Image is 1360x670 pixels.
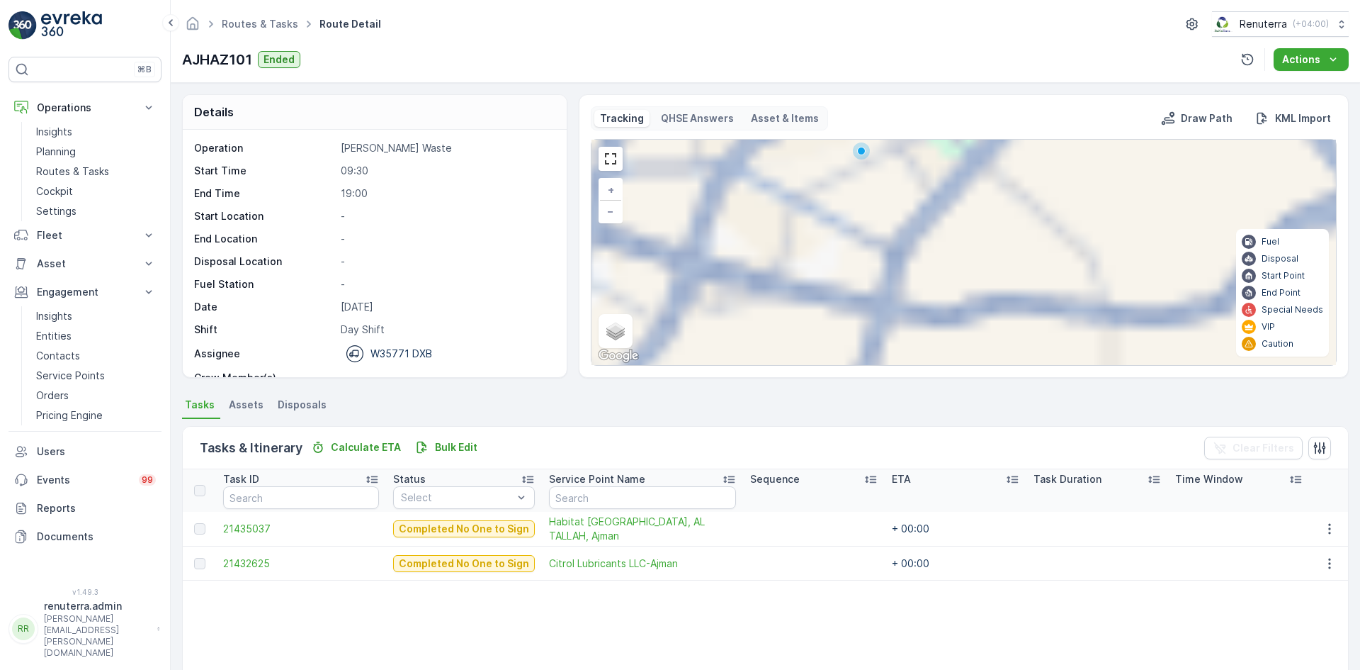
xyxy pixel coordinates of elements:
div: RR [12,618,35,640]
p: Engagement [37,285,133,299]
p: 09:30 [341,164,552,178]
p: Assignee [194,347,240,361]
a: Entities [30,326,161,346]
button: Actions [1274,48,1349,71]
a: Pricing Engine [30,406,161,425]
p: Special Needs [1262,304,1323,316]
span: Route Detail [317,17,384,31]
p: Ended [263,52,295,67]
p: Date [194,300,335,314]
img: Google [595,347,642,365]
input: Search [223,486,379,509]
img: logo_light-DOdMpM7g.png [41,11,102,40]
p: QHSE Answers [661,111,734,125]
p: Fleet [37,228,133,242]
p: Reports [37,501,156,515]
p: [DATE] [341,300,552,314]
button: Calculate ETA [305,439,407,456]
p: - [341,277,552,291]
p: Service Points [36,369,105,383]
button: Operations [8,94,161,122]
div: 0 [591,140,1336,365]
p: [PERSON_NAME][EMAIL_ADDRESS][PERSON_NAME][DOMAIN_NAME] [44,613,150,659]
p: AJHAZ101 [182,49,252,70]
input: Search [549,486,736,509]
p: End Time [194,186,335,201]
button: Ended [258,51,300,68]
p: 99 [142,474,153,486]
a: Routes & Tasks [222,18,298,30]
p: - [341,209,552,223]
button: Asset [8,250,161,278]
p: renuterra.admin [44,599,150,613]
p: Caution [1262,338,1293,350]
button: Draw Path [1155,110,1238,127]
td: + 00:00 [885,547,1026,581]
p: Documents [37,530,156,544]
div: Toggle Row Selected [194,558,205,569]
p: - [341,255,552,269]
p: Calculate ETA [331,440,401,454]
img: Screenshot_2024-07-26_at_13.33.01.png [1212,16,1234,32]
p: Service Point Name [549,472,645,486]
p: W35771 DXB [370,347,432,361]
p: ( +04:00 ) [1293,18,1329,30]
a: Documents [8,523,161,551]
a: 21435037 [223,522,379,536]
a: Insights [30,122,161,142]
p: [PERSON_NAME] Waste [341,141,552,155]
p: Tracking [600,111,644,125]
button: Renuterra(+04:00) [1212,11,1349,37]
p: End Point [1262,287,1300,298]
p: ⌘B [137,64,152,75]
a: Settings [30,201,161,221]
p: Select [401,491,513,505]
button: Completed No One to Sign [393,520,535,537]
p: Contacts [36,349,80,363]
p: Asset & Items [751,111,819,125]
a: Cockpit [30,182,161,201]
a: Service Points [30,366,161,386]
span: Disposals [278,398,327,412]
p: Planning [36,145,76,159]
button: Fleet [8,221,161,250]
button: KML Import [1249,110,1337,127]
p: Insights [36,309,72,323]
a: Insights [30,306,161,326]
a: View Fullscreen [600,148,621,169]
p: KML Import [1275,111,1331,125]
p: Task Duration [1033,472,1101,486]
a: Planning [30,142,161,162]
p: Bulk Edit [435,440,477,454]
p: Task ID [223,472,259,486]
button: Engagement [8,278,161,306]
p: Day Shift [341,323,552,337]
p: Cockpit [36,184,73,199]
p: Settings [36,204,76,218]
span: Tasks [185,398,215,412]
button: Completed No One to Sign [393,555,535,572]
p: Start Location [194,209,335,223]
span: v 1.49.3 [8,588,161,596]
p: Fuel Station [194,277,335,291]
p: - [341,371,552,385]
p: Draw Path [1181,111,1232,125]
a: Routes & Tasks [30,162,161,182]
span: Assets [229,398,263,412]
p: Events [37,473,130,487]
p: - [341,232,552,246]
p: Actions [1282,52,1320,67]
p: Start Point [1262,270,1305,281]
button: Clear Filters [1204,437,1303,459]
a: Layers [600,316,631,347]
a: Users [8,437,161,466]
button: RRrenuterra.admin[PERSON_NAME][EMAIL_ADDRESS][PERSON_NAME][DOMAIN_NAME] [8,599,161,659]
a: Contacts [30,346,161,366]
a: Orders [30,386,161,406]
a: Citrol Lubricants LLC-Ajman [549,557,736,571]
span: Habitat [GEOGRAPHIC_DATA], AL TALLAH, Ajman [549,515,736,543]
p: Renuterra [1240,17,1287,31]
p: End Location [194,232,335,246]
